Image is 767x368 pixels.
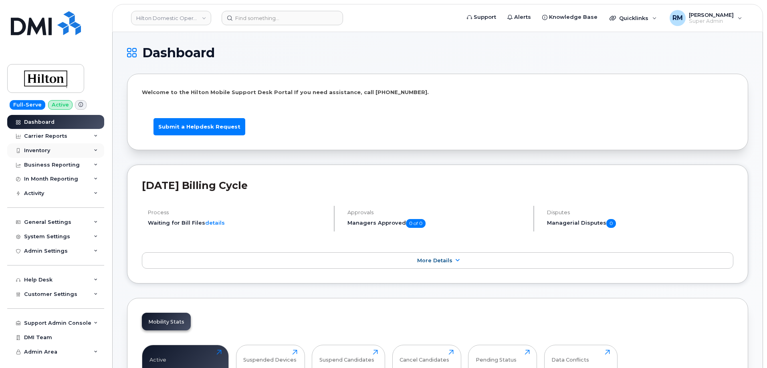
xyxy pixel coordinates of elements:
span: Dashboard [142,47,215,59]
h2: [DATE] Billing Cycle [142,179,733,191]
li: Waiting for Bill Files [148,219,327,227]
span: 0 of 0 [406,219,426,228]
a: details [205,219,225,226]
h4: Process [148,209,327,215]
div: Suspended Devices [243,350,297,363]
h4: Disputes [547,209,733,215]
h4: Approvals [347,209,527,215]
a: Submit a Helpdesk Request [153,118,245,135]
h5: Managers Approved [347,219,527,228]
span: 0 [606,219,616,228]
p: Welcome to the Hilton Mobile Support Desk Portal If you need assistance, call [PHONE_NUMBER]. [142,88,733,96]
div: Active [149,350,166,363]
div: Pending Status [476,350,517,363]
span: More Details [417,257,452,263]
iframe: Messenger Launcher [732,333,761,362]
div: Suspend Candidates [319,350,374,363]
h5: Managerial Disputes [547,219,733,228]
div: Data Conflicts [551,350,589,363]
div: Cancel Candidates [400,350,449,363]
